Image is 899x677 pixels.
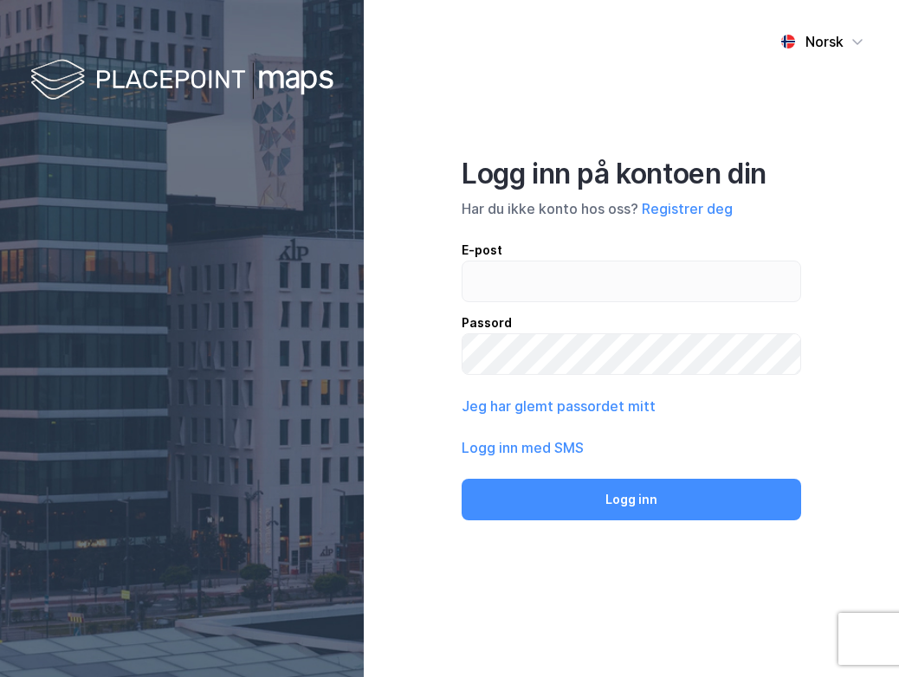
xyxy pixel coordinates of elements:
[462,157,801,191] div: Logg inn på kontoen din
[462,437,584,458] button: Logg inn med SMS
[462,198,801,219] div: Har du ikke konto hos oss?
[462,396,656,416] button: Jeg har glemt passordet mitt
[30,55,333,106] img: logo-white.f07954bde2210d2a523dddb988cd2aa7.svg
[462,240,801,261] div: E-post
[805,31,844,52] div: Norsk
[462,313,801,333] div: Passord
[462,479,801,520] button: Logg inn
[642,198,733,219] button: Registrer deg
[812,594,899,677] iframe: Chat Widget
